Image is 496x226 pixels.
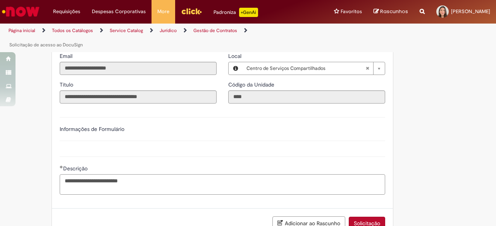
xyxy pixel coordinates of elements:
[60,62,217,75] input: Email
[193,27,237,34] a: Gestão de Contratos
[6,24,325,52] ul: Trilhas de página
[374,8,408,15] a: Rascunhos
[214,8,258,17] div: Padroniza
[63,165,89,172] span: Descrição
[246,62,365,75] span: Centro de Serviços Compartilhados
[9,42,83,48] a: Solicitação de acesso ao DocuSign
[92,8,146,15] span: Despesas Corporativas
[9,27,35,34] a: Página inicial
[60,174,385,195] textarea: Descrição
[60,52,74,60] label: Somente leitura - Email
[52,27,93,34] a: Todos os Catálogos
[53,8,80,15] span: Requisições
[228,81,276,88] label: Somente leitura - Código da Unidade
[239,8,258,17] p: +GenAi
[362,62,373,75] abbr: Limpar campo Local
[60,126,124,133] label: Informações de Formulário
[60,81,75,88] label: Somente leitura - Título
[228,81,276,88] span: Somente leitura - Código da Unidade
[60,53,74,59] span: Somente leitura - Email
[157,8,169,15] span: More
[160,27,177,34] a: Jurídico
[60,81,75,88] span: Somente leitura - Título
[1,4,41,19] img: ServiceNow
[181,5,202,17] img: click_logo_yellow_360x200.png
[60,90,217,104] input: Título
[228,53,243,59] span: Local
[228,90,385,104] input: Código da Unidade
[60,165,63,168] span: Obrigatório Preenchido
[451,8,490,15] span: [PERSON_NAME]
[110,27,143,34] a: Service Catalog
[341,8,362,15] span: Favoritos
[229,62,243,75] button: Local, Visualizar este registro Centro de Serviços Compartilhados
[380,8,408,15] span: Rascunhos
[243,62,385,75] a: Centro de Serviços CompartilhadosLimpar campo Local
